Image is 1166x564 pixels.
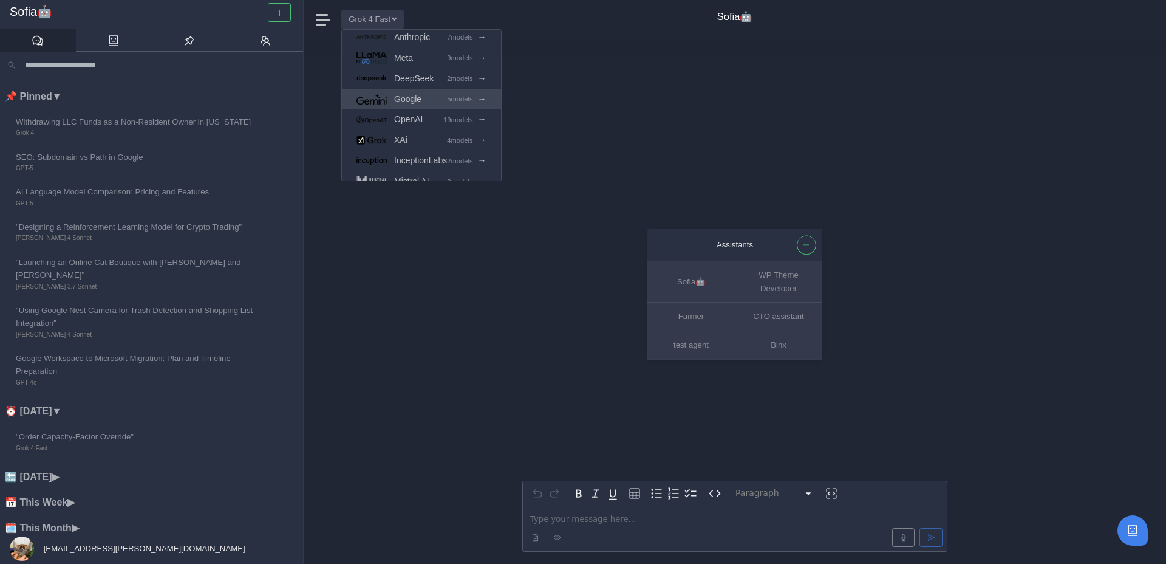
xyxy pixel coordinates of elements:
button: Check list [682,485,699,502]
span: "Order Capacity-Factor Override" [16,430,260,443]
a: OpenAI logoOpenAI19models→ [342,109,501,130]
span: GPT-4o [16,378,260,388]
small: 5 models [447,94,472,105]
span: Grok 4 [16,128,260,138]
small: 2 models [447,73,472,84]
img: XAi logo [356,136,387,145]
div: toggle group [648,485,699,502]
span: "Designing a Reinforcement Learning Model for Crypto Trading" [16,221,260,233]
img: InceptionLabs logo [356,157,387,165]
img: Meta logo [356,52,387,64]
span: Meta [394,51,413,65]
input: Search conversations [20,57,296,74]
button: Binx [735,331,822,359]
span: DeepSeek [394,72,434,86]
span: "Using Google Nest Camera for Trash Detection and Shopping List Integration" [16,304,260,330]
button: CTO assistant [735,303,822,331]
span: → [478,72,486,86]
span: → [478,112,486,126]
span: XAi [394,133,407,147]
a: Sofia🤖 [10,5,293,19]
img: DeepSeek logo [356,75,387,81]
span: → [478,133,486,147]
button: Underline [604,485,621,502]
a: Anthropic logoAnthropic7models→ [342,27,501,47]
button: Sofia🤖 [647,262,735,303]
li: 🗓️ This Month ▶ [5,520,303,536]
button: Bold [570,485,587,502]
button: Grok 4 Fast [341,10,404,29]
span: GPT-5 [16,199,260,208]
span: → [478,154,486,168]
li: ⏰ [DATE] ▼ [5,404,303,419]
button: test agent [647,331,735,359]
button: Bulleted list [648,485,665,502]
span: [EMAIL_ADDRESS][PERSON_NAME][DOMAIN_NAME] [41,544,245,553]
span: SEO: Subdomain vs Path in Google [16,151,260,163]
small: 3 models [447,176,472,187]
span: Grok 4 Fast [16,444,260,453]
button: Farmer [647,303,735,331]
span: [PERSON_NAME] 3.7 Sonnet [16,282,260,292]
button: Block type [731,485,818,502]
li: 🔙 [DATE] ▶ [5,469,303,485]
a: Google logoGoogle5models→ [342,89,501,109]
small: 9 models [447,52,472,63]
a: XAi logoXAi4models→ [342,130,501,151]
span: → [478,51,486,65]
span: Withdrawing LLC Funds as a Non-Resident Owner in [US_STATE] [16,115,260,128]
span: OpenAI [394,112,423,126]
div: Assistants [660,238,810,251]
small: 4 models [447,135,472,146]
span: → [478,92,486,106]
span: → [478,30,486,44]
a: Mistral AI logoMistral AI3models→ [342,171,501,192]
span: → [478,174,486,188]
button: WP Theme Developer [735,262,822,303]
span: AI Language Model Comparison: Pricing and Features [16,185,260,198]
span: [PERSON_NAME] 4 Sonnet [16,233,260,243]
span: GPT-5 [16,163,260,173]
span: InceptionLabs [394,154,447,168]
small: 19 models [443,114,473,125]
div: Grok 4 Fast [341,29,502,181]
span: "Launching an Online Cat Boutique with [PERSON_NAME] and [PERSON_NAME]" [16,256,260,282]
a: DeepSeek logoDeepSeek2models→ [342,68,501,89]
span: Google [394,92,421,106]
small: 2 models [447,156,472,167]
h4: Sofia🤖 [717,11,753,23]
button: Numbered list [665,485,682,502]
button: Inline code format [706,485,723,502]
div: editable markdown [523,506,947,551]
a: InceptionLabs logoInceptionLabs2models→ [342,151,501,171]
small: 7 models [447,32,472,43]
img: OpenAI logo [356,116,387,123]
span: Anthropic [394,30,430,44]
li: 📅 This Week ▶ [5,495,303,511]
img: Anthropic logo [356,35,387,39]
img: Mistral AI logo [356,176,387,187]
button: Italic [587,485,604,502]
span: Google Workspace to Microsoft Migration: Plan and Timeline Preparation [16,352,260,378]
span: Mistral AI [394,174,429,188]
li: 📌 Pinned ▼ [5,89,303,105]
span: [PERSON_NAME] 4 Sonnet [16,330,260,340]
img: Google logo [356,94,387,105]
a: Meta logoMeta9models→ [342,47,501,68]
